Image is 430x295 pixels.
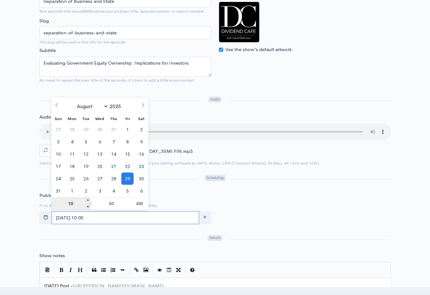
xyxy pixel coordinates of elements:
label: Audio file [39,113,59,121]
span: Audio [209,96,221,102]
button: toggle [39,211,52,224]
span: August 14, 2025 [107,148,120,160]
input: Year [108,103,125,110]
span: August 11, 2025 [66,148,78,160]
button: Toggle Preview [155,265,164,275]
small: If no date is selected, the episode will be published immediately. [39,203,158,208]
span: : [90,197,92,210]
span: September 3, 2025 [94,185,106,197]
button: Toggle Side by Side [164,265,174,275]
span: August 9, 2025 [135,136,147,148]
label: Subtitle [39,47,56,54]
input: Minute [92,197,131,210]
span: July 27, 2025 [52,123,64,136]
i: | [87,267,88,274]
span: August 1, 2025 [121,123,134,136]
button: Bold [57,265,66,275]
button: Quote [89,265,99,275]
small: No need to repeat the main title of the episode, it's best to add a little more context. [39,78,195,83]
i: | [129,267,130,274]
strong: not [84,9,91,14]
button: Insert Image [141,265,151,275]
label: Slug [39,17,49,25]
span: September 1, 2025 [66,185,78,197]
button: Heading [76,265,85,275]
span: August 29, 2025 [121,172,134,185]
span: August 20, 2025 [94,160,106,172]
label: Show notes [39,252,65,259]
input: title-of-episode [39,26,211,39]
small: The slug will be used in the URL for the episode. [39,39,211,45]
span: August 19, 2025 [80,160,92,172]
span: Sat [135,117,148,121]
span: August 6, 2025 [94,136,106,148]
span: August 12, 2025 [80,148,92,160]
span: [URL][PERSON_NAME][DOMAIN_NAME] [73,283,163,289]
span: August 31, 2025 [52,185,64,197]
span: August 10, 2025 [52,148,64,160]
span: Sun [51,117,65,121]
span: Wed [93,117,107,121]
span: July 28, 2025 [66,123,78,136]
button: Create Link [132,265,141,275]
span: Fri [121,117,135,121]
span: Details [208,235,222,241]
span: July 29, 2025 [80,123,92,136]
span: September 2, 2025 [80,185,92,197]
button: Generic List [99,265,108,275]
span: Thu [107,117,121,121]
button: Markdown Guide [188,265,197,275]
span: Click to toggle [131,197,148,210]
span: September 5, 2025 [121,185,134,197]
button: clear [198,211,211,224]
span: August 15, 2025 [121,148,134,160]
span: August 2, 2025 [135,123,147,136]
span: August 5, 2025 [80,136,92,148]
span: August 23, 2025 [135,160,147,172]
span: August 24, 2025 [52,172,64,185]
span: September 4, 2025 [107,185,120,197]
button: Numbered List [108,265,118,275]
button: Insert Horizontal Line [118,265,127,275]
span: August 30, 2025 [135,172,147,185]
label: Use the show's default artwork. [225,46,293,53]
span: August 26, 2025 [80,172,92,185]
span: August 18, 2025 [66,160,78,172]
span: September 6, 2025 [135,185,147,197]
input: Hour [51,197,90,210]
button: Toggle Fullscreen [174,265,183,275]
i: | [185,267,186,274]
span: Tue [79,117,93,121]
span: August 21, 2025 [107,160,120,172]
span: August 8, 2025 [121,136,134,148]
select: Month [74,103,108,110]
small: Your episode title should include your podcast title, episode number, or season number. [39,9,205,14]
i: | [54,267,55,274]
span: Mon [65,117,79,121]
span: August 25, 2025 [66,172,78,185]
span: August 7, 2025 [107,136,120,148]
span: August 4, 2025 [66,136,78,148]
span: August 28, 2025 [107,172,120,185]
button: Insert Show Notes Template [43,265,52,274]
span: [DATE] Post - [44,283,163,289]
span: DC Dividend Cafe 20250829 FRIDAY_SEMI FIN.mp3 [82,148,192,154]
span: July 30, 2025 [94,123,106,136]
span: August 16, 2025 [135,148,147,160]
span: Scheduling [204,175,225,181]
small: ZenCast recommends uploading an audio file exported from your editing software as: MP3, Mono, CBR... [39,160,319,166]
textarea: Evaluating Government Equity Ownership: Implications for Investors [39,57,211,77]
label: Publication date and time [39,192,94,199]
span: August 27, 2025 [94,172,106,185]
span: July 31, 2025 [107,123,120,136]
button: Italic [66,265,76,275]
span: August 3, 2025 [52,136,64,148]
span: August 17, 2025 [52,160,64,172]
span: August 22, 2025 [121,160,134,172]
span: August 13, 2025 [94,148,106,160]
